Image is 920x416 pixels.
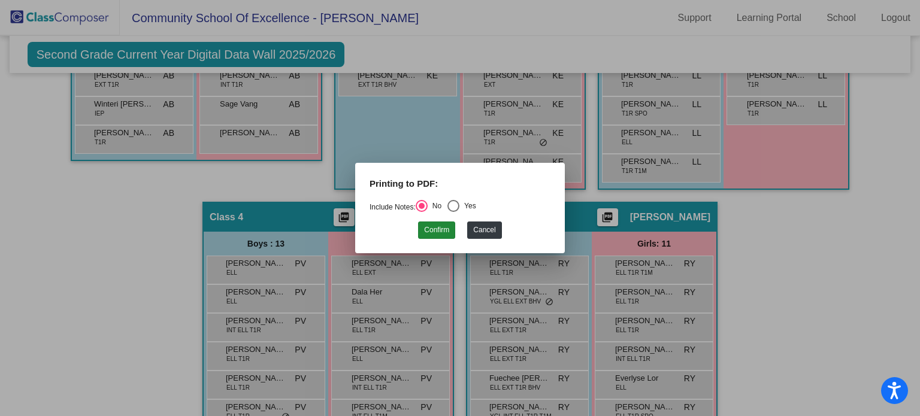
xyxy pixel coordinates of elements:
button: Cancel [467,221,501,239]
div: Yes [459,201,476,211]
mat-radio-group: Select an option [370,203,476,211]
button: Confirm [418,221,455,239]
a: Include Notes: [370,203,416,211]
div: No [428,201,441,211]
label: Printing to PDF: [370,177,438,191]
